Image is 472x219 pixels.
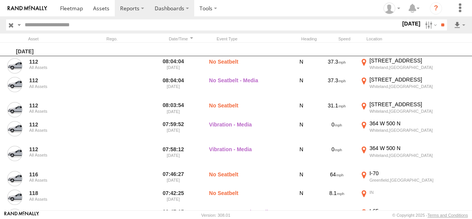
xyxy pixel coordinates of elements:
label: Vibration - Media [209,145,285,168]
div: All Assets [29,128,84,133]
label: Click to View Event Location [359,170,446,187]
div: Whiteland,[GEOGRAPHIC_DATA] [369,153,445,158]
div: 37.3 [318,57,356,75]
div: Whiteland,[GEOGRAPHIC_DATA] [369,128,445,133]
div: All Assets [29,65,84,70]
a: 118 [29,190,84,197]
label: 07:58:12 [DATE] [159,145,188,168]
label: 07:42:25 [DATE] [159,189,188,206]
div: N [288,145,315,168]
div: 0 [318,145,356,168]
a: 115 [29,209,84,216]
div: Whiteland,[GEOGRAPHIC_DATA] [369,65,445,70]
div: [STREET_ADDRESS] [369,76,445,83]
label: Click to View Event Location [359,76,446,100]
div: 8.1 [318,189,356,206]
div: 364 W 500 N [369,145,445,152]
label: Click to View Event Location [359,189,446,206]
div: 37.3 [318,76,356,100]
div: Greenfield,[GEOGRAPHIC_DATA] [369,177,445,183]
a: 112 [29,146,84,153]
div: 64 [318,170,356,187]
div: All Assets [29,178,84,182]
label: Click to View Event Location [359,145,446,168]
label: 08:04:04 [DATE] [159,57,188,75]
i: ? [430,2,442,14]
div: [STREET_ADDRESS] [369,57,445,64]
a: 112 [29,121,84,128]
label: No Seatbelt [209,189,285,206]
div: All Assets [29,153,84,157]
div: [STREET_ADDRESS] [369,101,445,108]
label: Vibration - Media [209,120,285,144]
label: 08:04:04 [DATE] [159,76,188,100]
div: Version: 308.01 [201,213,230,217]
label: 07:46:27 [DATE] [159,170,188,187]
div: IN [369,190,445,195]
div: All Assets [29,84,84,89]
div: N [288,170,315,187]
a: 112 [29,102,84,109]
div: N [288,76,315,100]
div: 0 [318,120,356,144]
div: I-65 [369,208,445,214]
div: Whiteland,[GEOGRAPHIC_DATA] [369,84,445,89]
label: No Seatbelt [209,101,285,118]
label: Export results as... [453,19,466,30]
label: Click to View Event Location [359,101,446,118]
label: No Seatbelt [209,170,285,187]
div: N [288,57,315,75]
label: No Seatbelt - Media [209,76,285,100]
label: Search Query [16,19,22,30]
a: 112 [29,58,84,65]
div: I-70 [369,170,445,177]
div: Whiteland,[GEOGRAPHIC_DATA] [369,109,445,114]
div: Click to Sort [166,36,195,42]
a: 116 [29,171,84,178]
label: No Seatbelt [209,57,285,75]
img: rand-logo.svg [8,6,47,11]
div: 31.1 [318,101,356,118]
div: 364 W 500 N [369,120,445,127]
div: N [288,189,315,206]
label: 08:03:54 [DATE] [159,101,188,118]
label: 07:59:52 [DATE] [159,120,188,144]
div: Brandon Hickerson [381,3,403,14]
div: N [288,120,315,144]
a: 112 [29,77,84,84]
a: Visit our Website [4,211,39,219]
label: Click to View Event Location [359,120,446,144]
div: All Assets [29,197,84,201]
label: [DATE] [401,19,422,28]
a: Terms and Conditions [428,213,468,217]
div: All Assets [29,109,84,113]
div: N [288,101,315,118]
label: Click to View Event Location [359,57,446,75]
div: © Copyright 2025 - [392,213,468,217]
label: Search Filter Options [422,19,438,30]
